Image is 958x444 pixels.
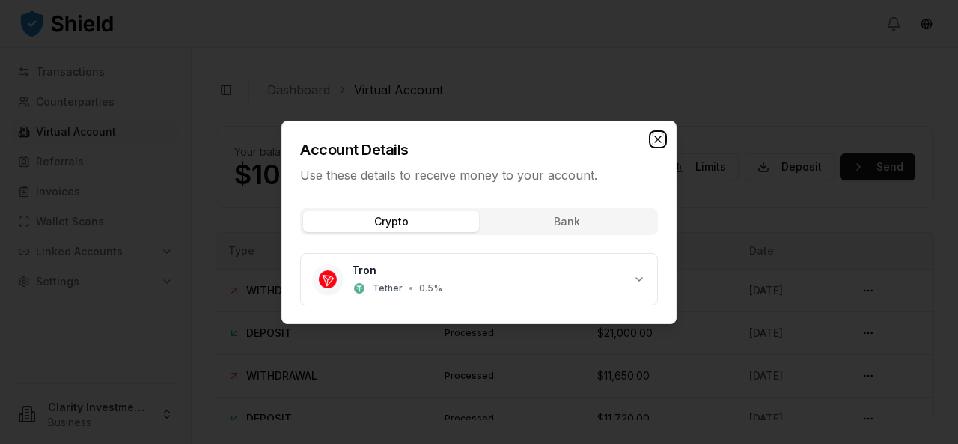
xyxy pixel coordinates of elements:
button: Bank [479,211,655,232]
span: 0.5 % [419,282,442,294]
span: Tron [352,263,376,278]
img: Tether [354,283,364,294]
span: • [409,282,413,294]
img: Tron [319,270,337,288]
span: Tether [373,282,403,294]
button: TronTronTetherTether•0.5% [301,254,657,305]
p: Use these details to receive money to your account. [300,166,658,184]
h2: Account Details [300,139,658,160]
button: Crypto [303,211,479,232]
